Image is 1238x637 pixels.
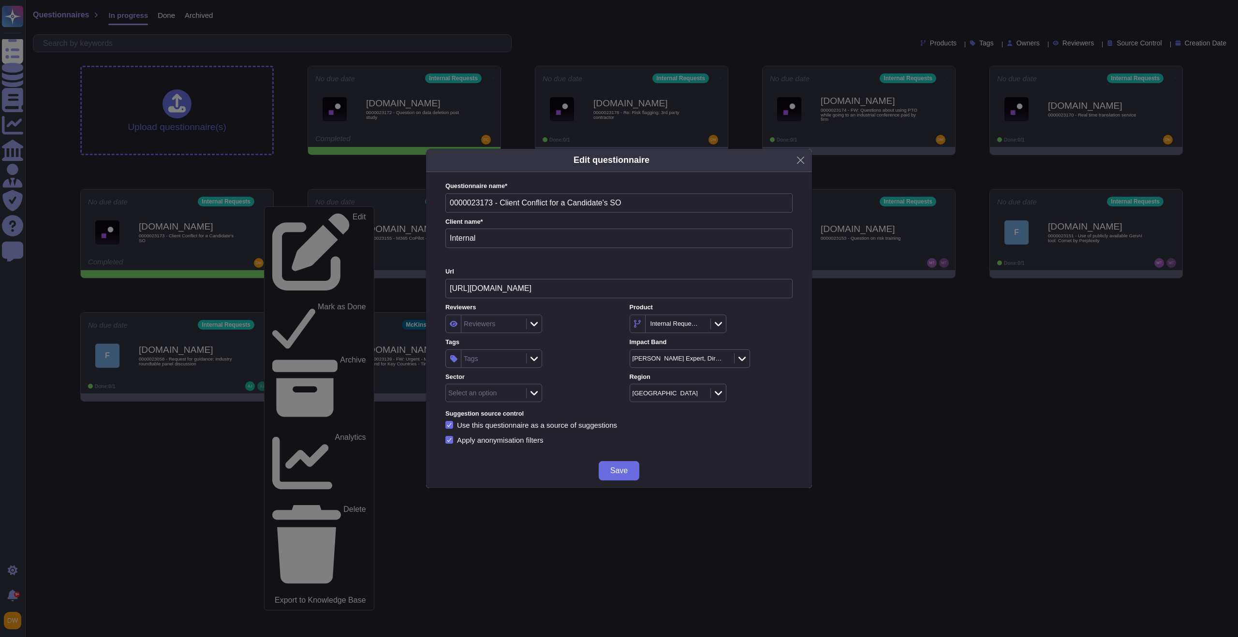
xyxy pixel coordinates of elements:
[574,154,649,167] h5: Edit questionnaire
[464,320,495,327] div: Reviewers
[445,374,608,380] label: Sector
[464,355,478,362] div: Tags
[445,304,608,311] label: Reviewers
[445,269,793,275] label: Url
[633,390,698,396] div: [GEOGRAPHIC_DATA]
[630,374,793,380] label: Region
[457,436,545,444] div: Apply anonymisation filters
[445,183,793,189] label: Questionnaire name
[448,390,497,396] div: Select an option
[445,229,793,248] input: Enter company name of the client
[630,339,793,346] label: Impact Band
[599,461,639,480] button: Save
[445,193,793,213] input: Enter questionnaire name
[445,339,608,346] label: Tags
[445,279,793,298] input: Online platform url
[610,467,628,475] span: Save
[630,304,793,311] label: Product
[445,219,793,225] label: Client name
[793,153,808,168] button: Close
[650,320,698,327] div: Internal Requests
[633,355,722,362] div: [PERSON_NAME] Expert, Director
[457,421,617,429] div: Use this questionnaire as a source of suggestions
[445,411,793,417] label: Suggestion source control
